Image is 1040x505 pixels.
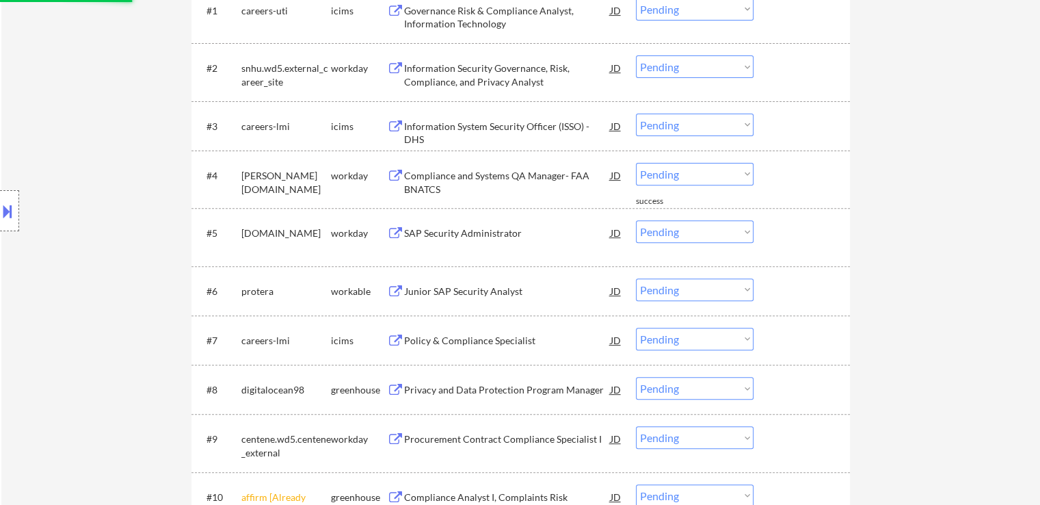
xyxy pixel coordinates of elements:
[241,120,331,133] div: careers-lmi
[331,432,387,446] div: workday
[609,328,623,352] div: JD
[241,383,331,397] div: digitalocean98
[609,114,623,138] div: JD
[331,285,387,298] div: workable
[404,383,611,397] div: Privacy and Data Protection Program Manager
[331,62,387,75] div: workday
[206,334,230,348] div: #7
[331,120,387,133] div: icims
[331,4,387,18] div: icims
[206,432,230,446] div: #9
[331,383,387,397] div: greenhouse
[241,226,331,240] div: [DOMAIN_NAME]
[404,334,611,348] div: Policy & Compliance Specialist
[609,220,623,245] div: JD
[404,62,611,88] div: Information Security Governance, Risk, Compliance, and Privacy Analyst
[609,279,623,303] div: JD
[331,334,387,348] div: icims
[331,226,387,240] div: workday
[636,196,691,207] div: success
[404,120,611,146] div: Information System Security Officer (ISSO) - DHS
[404,226,611,240] div: SAP Security Administrator
[404,4,611,31] div: Governance Risk & Compliance Analyst, Information Technology
[609,426,623,451] div: JD
[331,491,387,504] div: greenhouse
[331,169,387,183] div: workday
[241,4,331,18] div: careers-uti
[241,432,331,459] div: centene.wd5.centene_external
[206,383,230,397] div: #8
[404,432,611,446] div: Procurement Contract Compliance Specialist I
[609,163,623,187] div: JD
[609,377,623,402] div: JD
[241,169,331,196] div: [PERSON_NAME][DOMAIN_NAME]
[241,285,331,298] div: protera
[404,285,611,298] div: Junior SAP Security Analyst
[241,334,331,348] div: careers-lmi
[404,169,611,196] div: Compliance and Systems QA Manager- FAA BNATCS
[609,55,623,80] div: JD
[206,62,230,75] div: #2
[241,62,331,88] div: snhu.wd5.external_career_site
[206,491,230,504] div: #10
[206,4,230,18] div: #1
